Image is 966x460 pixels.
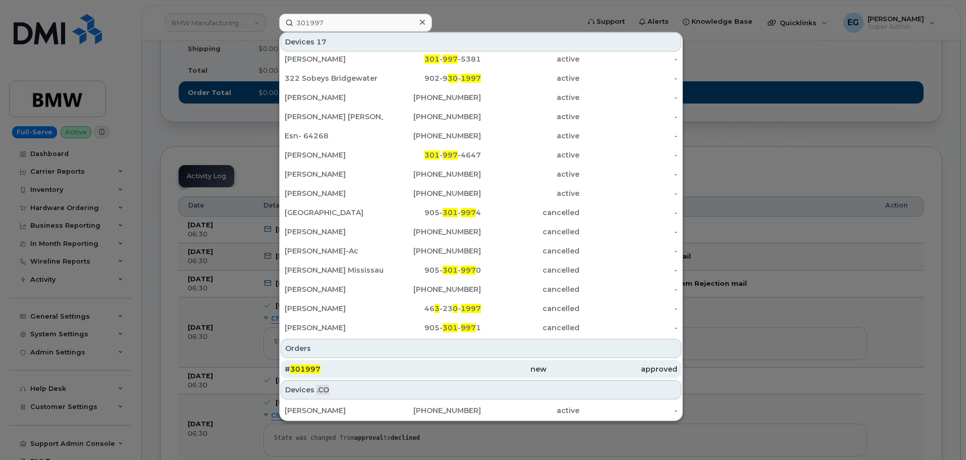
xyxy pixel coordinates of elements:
[383,150,481,160] div: - -4647
[281,69,681,87] a: 322 Sobeys Bridgewater902-930-1997active-
[281,280,681,298] a: [PERSON_NAME][PHONE_NUMBER]cancelled-
[383,169,481,179] div: [PHONE_NUMBER]
[285,92,383,103] div: [PERSON_NAME]
[383,54,481,64] div: - -5381
[316,37,327,47] span: 17
[481,284,579,294] div: cancelled
[281,88,681,107] a: [PERSON_NAME][PHONE_NUMBER]active-
[383,284,481,294] div: [PHONE_NUMBER]
[383,112,481,122] div: [PHONE_NUMBER]
[481,246,579,256] div: cancelled
[579,303,678,314] div: -
[443,323,458,332] span: 301
[285,284,383,294] div: [PERSON_NAME]
[281,203,681,222] a: [GEOGRAPHIC_DATA]905-301-9974cancelled-
[285,265,383,275] div: [PERSON_NAME] Mississauga
[281,242,681,260] a: [PERSON_NAME]-Ac[PHONE_NUMBER]cancelled-
[281,339,681,358] div: Orders
[383,188,481,198] div: [PHONE_NUMBER]
[383,303,481,314] div: 46 -23 -
[579,112,678,122] div: -
[383,405,481,416] div: [PHONE_NUMBER]
[285,112,383,122] div: [PERSON_NAME] [PERSON_NAME]
[285,364,415,374] div: #
[285,169,383,179] div: [PERSON_NAME]
[285,246,383,256] div: [PERSON_NAME]-Ac
[383,131,481,141] div: [PHONE_NUMBER]
[448,74,458,83] span: 30
[285,54,383,64] div: [PERSON_NAME]
[281,380,681,399] div: Devices
[579,92,678,103] div: -
[281,299,681,318] a: [PERSON_NAME]463-230-1997cancelled-
[290,365,320,374] span: 301997
[481,169,579,179] div: active
[481,405,579,416] div: active
[481,323,579,333] div: cancelled
[481,208,579,218] div: cancelled
[285,188,383,198] div: [PERSON_NAME]
[285,405,383,416] div: [PERSON_NAME]
[285,150,383,160] div: [PERSON_NAME]
[579,405,678,416] div: -
[281,50,681,68] a: [PERSON_NAME]301-997-5381active-
[383,73,481,83] div: 902-9 -
[481,303,579,314] div: cancelled
[461,304,481,313] span: 1997
[424,150,440,160] span: 301
[281,165,681,183] a: [PERSON_NAME][PHONE_NUMBER]active-
[579,284,678,294] div: -
[281,401,681,420] a: [PERSON_NAME][PHONE_NUMBER]active-
[579,73,678,83] div: -
[443,55,458,64] span: 997
[481,188,579,198] div: active
[281,261,681,279] a: [PERSON_NAME] Mississauga905-301-9970cancelled-
[579,150,678,160] div: -
[281,127,681,145] a: Esn- 64268[PHONE_NUMBER]active-
[281,146,681,164] a: [PERSON_NAME]301-997-4647active-
[435,304,440,313] span: 3
[443,208,458,217] span: 301
[281,32,681,52] div: Devices
[285,131,383,141] div: Esn- 64268
[383,246,481,256] div: [PHONE_NUMBER]
[281,184,681,202] a: [PERSON_NAME][PHONE_NUMBER]active-
[481,150,579,160] div: active
[285,73,383,83] div: 322 Sobeys Bridgewater
[316,385,329,395] span: .CO
[481,73,579,83] div: active
[281,360,681,378] a: #301997newapproved
[383,265,481,275] div: 905- - 0
[279,14,432,32] input: Find something...
[383,323,481,333] div: 905- - 1
[285,208,383,218] div: [GEOGRAPHIC_DATA]
[481,227,579,237] div: cancelled
[285,227,383,237] div: [PERSON_NAME]
[547,364,677,374] div: approved
[383,208,481,218] div: 905- - 4
[579,169,678,179] div: -
[481,112,579,122] div: active
[579,227,678,237] div: -
[579,131,678,141] div: -
[461,266,476,275] span: 997
[285,303,383,314] div: [PERSON_NAME]
[579,54,678,64] div: -
[579,246,678,256] div: -
[579,208,678,218] div: -
[285,323,383,333] div: [PERSON_NAME]
[383,227,481,237] div: [PHONE_NUMBER]
[481,131,579,141] div: active
[481,265,579,275] div: cancelled
[443,266,458,275] span: 301
[579,323,678,333] div: -
[281,223,681,241] a: [PERSON_NAME][PHONE_NUMBER]cancelled-
[922,416,958,452] iframe: Messenger Launcher
[281,319,681,337] a: [PERSON_NAME]905-301-9971cancelled-
[453,304,458,313] span: 0
[579,265,678,275] div: -
[461,208,476,217] span: 997
[481,92,579,103] div: active
[281,108,681,126] a: [PERSON_NAME] [PERSON_NAME][PHONE_NUMBER]active-
[579,188,678,198] div: -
